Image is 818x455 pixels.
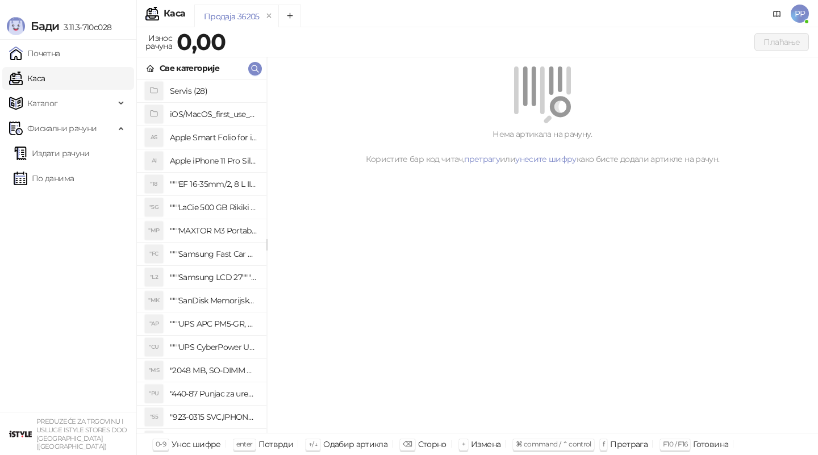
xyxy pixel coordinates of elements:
[27,92,58,115] span: Каталог
[145,408,163,426] div: "S5
[156,440,166,448] span: 0-9
[145,128,163,147] div: AS
[258,437,294,452] div: Потврди
[170,82,257,100] h4: Servis (28)
[14,167,74,190] a: По данима
[464,154,500,164] a: претрагу
[170,431,257,449] h4: "923-0448 SVC,IPHONE,TOURQUE DRIVER KIT .65KGF- CM Šrafciger "
[170,245,257,263] h4: """Samsung Fast Car Charge Adapter, brzi auto punja_, boja crna"""
[768,5,786,23] a: Документација
[143,31,174,53] div: Износ рачуна
[36,418,127,450] small: PREDUZEĆE ZA TRGOVINU I USLUGE ISTYLE STORES DOO [GEOGRAPHIC_DATA] ([GEOGRAPHIC_DATA])
[145,338,163,356] div: "CU
[145,315,163,333] div: "AP
[170,175,257,193] h4: """EF 16-35mm/2, 8 L III USM"""
[754,33,809,51] button: Плаћање
[9,423,32,445] img: 64x64-companyLogo-77b92cf4-9946-4f36-9751-bf7bb5fd2c7d.png
[170,315,257,333] h4: """UPS APC PM5-GR, Essential Surge Arrest,5 utic_nica"""
[603,440,604,448] span: f
[145,385,163,403] div: "PU
[145,175,163,193] div: "18
[471,437,500,452] div: Измена
[170,105,257,123] h4: iOS/MacOS_first_use_assistance (4)
[164,9,185,18] div: Каса
[145,198,163,216] div: "5G
[170,128,257,147] h4: Apple Smart Folio for iPad mini (A17 Pro) - Sage
[145,291,163,310] div: "MK
[177,28,226,56] strong: 0,00
[170,361,257,379] h4: "2048 MB, SO-DIMM DDRII, 667 MHz, Napajanje 1,8 0,1 V, Latencija CL5"
[145,268,163,286] div: "L2
[462,440,465,448] span: +
[693,437,728,452] div: Готовина
[515,154,577,164] a: унесите шифру
[137,80,266,433] div: grid
[170,198,257,216] h4: """LaCie 500 GB Rikiki USB 3.0 / Ultra Compact & Resistant aluminum / USB 3.0 / 2.5"""""""
[610,437,648,452] div: Претрага
[403,440,412,448] span: ⌫
[170,291,257,310] h4: """SanDisk Memorijska kartica 256GB microSDXC sa SD adapterom SDSQXA1-256G-GN6MA - Extreme PLUS, ...
[170,338,257,356] h4: """UPS CyberPower UT650EG, 650VA/360W , line-int., s_uko, desktop"""
[170,408,257,426] h4: "923-0315 SVC,IPHONE 5/5S BATTERY REMOVAL TRAY Držač za iPhone sa kojim se otvara display
[145,361,163,379] div: "MS
[9,42,60,65] a: Почетна
[145,222,163,240] div: "MP
[145,245,163,263] div: "FC
[236,440,253,448] span: enter
[170,152,257,170] h4: Apple iPhone 11 Pro Silicone Case - Black
[172,437,221,452] div: Унос шифре
[14,142,90,165] a: Издати рачуни
[262,11,277,21] button: remove
[663,440,687,448] span: F10 / F16
[308,440,318,448] span: ↑/↓
[59,22,111,32] span: 3.11.3-710c028
[418,437,446,452] div: Сторно
[31,19,59,33] span: Бади
[145,152,163,170] div: AI
[7,17,25,35] img: Logo
[516,440,591,448] span: ⌘ command / ⌃ control
[145,431,163,449] div: "SD
[278,5,301,27] button: Add tab
[170,268,257,286] h4: """Samsung LCD 27"""" C27F390FHUXEN"""
[204,10,260,23] div: Продаја 36205
[27,117,97,140] span: Фискални рачуни
[9,67,45,90] a: Каса
[791,5,809,23] span: PP
[170,385,257,403] h4: "440-87 Punjac za uredjaje sa micro USB portom 4/1, Stand."
[281,128,804,165] div: Нема артикала на рачуну. Користите бар код читач, или како бисте додали артикле на рачун.
[323,437,387,452] div: Одабир артикла
[170,222,257,240] h4: """MAXTOR M3 Portable 2TB 2.5"""" crni eksterni hard disk HX-M201TCB/GM"""
[160,62,219,74] div: Све категорије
